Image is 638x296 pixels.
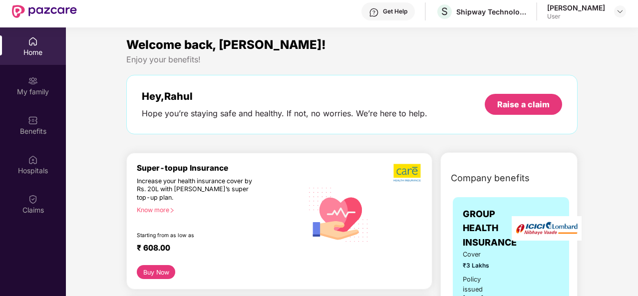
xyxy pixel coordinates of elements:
[137,206,297,213] div: Know more
[463,250,499,260] span: Cover
[28,36,38,46] img: svg+xml;base64,PHN2ZyBpZD0iSG9tZSIgeG1sbnM9Imh0dHA6Ly93d3cudzMub3JnLzIwMDAvc3ZnIiB3aWR0aD0iMjAiIG...
[393,163,422,182] img: b5dec4f62d2307b9de63beb79f102df3.png
[383,7,407,15] div: Get Help
[28,194,38,204] img: svg+xml;base64,PHN2ZyBpZD0iQ2xhaW0iIHhtbG5zPSJodHRwOi8vd3d3LnczLm9yZy8yMDAwL3N2ZyIgd2lkdGg9IjIwIi...
[137,177,260,202] div: Increase your health insurance cover by Rs. 20L with [PERSON_NAME]’s super top-up plan.
[28,115,38,125] img: svg+xml;base64,PHN2ZyBpZD0iQmVuZWZpdHMiIHhtbG5zPSJodHRwOi8vd3d3LnczLm9yZy8yMDAwL3N2ZyIgd2lkdGg9Ij...
[137,232,261,239] div: Starting from as low as
[547,12,605,20] div: User
[12,5,77,18] img: New Pazcare Logo
[456,7,526,16] div: Shipway Technology Pvt. Ltd
[142,90,427,102] div: Hey, Rahul
[142,108,427,119] div: Hope you’re staying safe and healthy. If not, no worries. We’re here to help.
[616,7,624,15] img: svg+xml;base64,PHN2ZyBpZD0iRHJvcGRvd24tMzJ4MzIiIHhtbG5zPSJodHRwOi8vd3d3LnczLm9yZy8yMDAwL3N2ZyIgd2...
[303,178,374,250] img: svg+xml;base64,PHN2ZyB4bWxucz0iaHR0cDovL3d3dy53My5vcmcvMjAwMC9zdmciIHhtbG5zOnhsaW5rPSJodHRwOi8vd3...
[137,163,303,173] div: Super-topup Insurance
[463,275,499,295] div: Policy issued
[441,5,448,17] span: S
[547,3,605,12] div: [PERSON_NAME]
[28,76,38,86] img: svg+xml;base64,PHN2ZyB3aWR0aD0iMjAiIGhlaWdodD0iMjAiIHZpZXdCb3g9IjAgMCAyMCAyMCIgZmlsbD0ibm9uZSIgeG...
[512,216,582,241] img: insurerLogo
[497,99,550,110] div: Raise a claim
[137,265,175,279] button: Buy Now
[28,155,38,165] img: svg+xml;base64,PHN2ZyBpZD0iSG9zcGl0YWxzIiB4bWxucz0iaHR0cDovL3d3dy53My5vcmcvMjAwMC9zdmciIHdpZHRoPS...
[451,171,530,185] span: Company benefits
[463,207,517,250] span: GROUP HEALTH INSURANCE
[126,37,326,52] span: Welcome back, [PERSON_NAME]!
[463,261,499,271] span: ₹3 Lakhs
[369,7,379,17] img: svg+xml;base64,PHN2ZyBpZD0iSGVscC0zMngzMiIgeG1sbnM9Imh0dHA6Ly93d3cudzMub3JnLzIwMDAvc3ZnIiB3aWR0aD...
[169,208,175,213] span: right
[126,54,578,65] div: Enjoy your benefits!
[137,243,293,255] div: ₹ 608.00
